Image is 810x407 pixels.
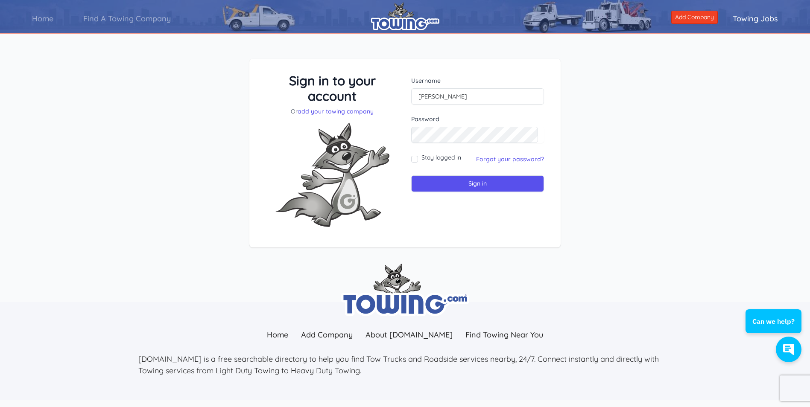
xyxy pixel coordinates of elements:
[266,73,399,104] h3: Sign in to your account
[268,116,396,234] img: Fox-Excited.png
[739,286,810,371] iframe: Conversations
[371,2,439,30] img: logo.png
[411,115,544,123] label: Password
[298,108,374,115] a: add your towing company
[138,353,672,376] p: [DOMAIN_NAME] is a free searchable directory to help you find Tow Trucks and Roadside services ne...
[411,76,544,85] label: Username
[295,326,359,344] a: Add Company
[476,155,544,163] a: Forgot your password?
[718,6,793,31] a: Towing Jobs
[68,6,186,31] a: Find A Towing Company
[260,326,295,344] a: Home
[459,326,550,344] a: Find Towing Near You
[17,6,68,31] a: Home
[341,264,469,316] img: towing
[411,175,544,192] input: Sign in
[671,11,718,24] a: Add Company
[359,326,459,344] a: About [DOMAIN_NAME]
[421,153,461,162] label: Stay logged in
[266,107,399,116] p: Or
